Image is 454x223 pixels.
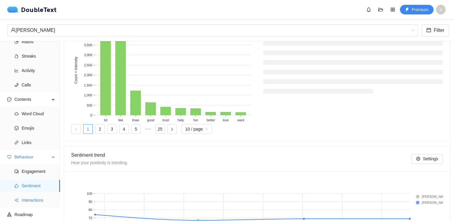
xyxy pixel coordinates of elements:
text: help [178,118,184,122]
li: Next 5 Pages [143,124,153,134]
span: Engagement [22,165,55,177]
span: Ratios [22,36,55,48]
button: left [71,124,81,134]
text: 500 [87,104,92,107]
text: trust [162,118,169,122]
li: 5 [131,124,141,134]
a: logoDoubleText [7,7,57,13]
span: comment [14,169,19,173]
li: 1 [83,124,93,134]
span: user [11,28,16,32]
li: 25 [155,124,165,134]
span: setting [416,157,420,161]
text: 3,500 [84,43,92,47]
span: Premium [412,6,428,13]
span: share-alt [14,198,19,202]
span: Streaks [22,50,55,62]
text: 3,000 [84,53,92,57]
div: DoubleText [7,7,57,13]
li: Previous Page [71,124,81,134]
li: 2 [95,124,105,134]
text: Count × Intensity [74,57,78,84]
span: cloud [14,112,19,116]
span: pie-chart [14,40,19,44]
span: Emojis [22,122,55,134]
span: fire [14,54,19,58]
button: appstore [388,5,398,14]
text: 2,500 [84,63,92,67]
span: Calls [22,79,55,91]
span: calendar [426,28,431,33]
text: 90 [89,200,92,203]
text: 70 [89,216,92,220]
text: better [207,118,215,122]
span: bell [364,7,373,12]
span: Links [22,137,55,149]
span: Roadmap [14,209,55,221]
div: [PERSON_NAME] [11,25,409,36]
a: 1 [83,125,92,134]
span: Settings [423,155,438,162]
button: settingSettings [411,154,443,164]
text: 1,000 [84,93,92,97]
text: 100 [87,192,92,195]
text: good [147,118,154,122]
span: heart [7,155,11,159]
span: like [14,184,19,188]
span: left [74,128,78,131]
button: right [167,124,177,134]
text: 2,000 [84,73,92,77]
span: 10 / page [185,125,208,134]
text: 80 [89,208,92,212]
text: lol [104,118,107,122]
span: smile [14,126,19,130]
span: thunderbolt [405,8,409,12]
img: logo [7,7,21,13]
li: 4 [119,124,129,134]
a: 25 [156,125,165,134]
span: Filter [434,26,444,34]
text: love [223,118,229,122]
span: right [170,128,174,131]
span: How your positivity is trending. [71,160,128,165]
button: thunderboltPremium [400,5,434,14]
button: calendarFilter [422,24,449,36]
span: phone [14,83,19,87]
a: 2 [95,125,104,134]
span: Behaviour [14,151,50,163]
span: Contents [14,93,50,105]
span: message [7,97,11,101]
li: Next Page [167,124,177,134]
span: s [440,5,442,14]
span: folder-open [376,7,385,12]
button: folder-open [376,5,386,14]
span: line-chart [14,68,19,73]
span: Sentiment trend [71,152,105,158]
span: appstore [388,7,397,12]
text: 0 [90,113,92,117]
text: fun [193,118,198,122]
span: Interactions [22,194,55,206]
div: Page Size [182,124,212,134]
text: 1,500 [84,83,92,87]
text: want [237,118,244,122]
a: 3 [107,125,117,134]
li: 3 [107,124,117,134]
a: 5 [132,125,141,134]
span: Sentiment [22,180,55,192]
span: Derrick [11,25,414,36]
text: like [118,118,123,122]
span: Activity [22,65,55,77]
text: lmao [132,118,139,122]
span: link [14,140,19,145]
span: Word Cloud [22,108,55,120]
a: 4 [120,125,129,134]
button: bell [364,5,374,14]
span: ••• [143,124,153,134]
span: apartment [7,212,11,217]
